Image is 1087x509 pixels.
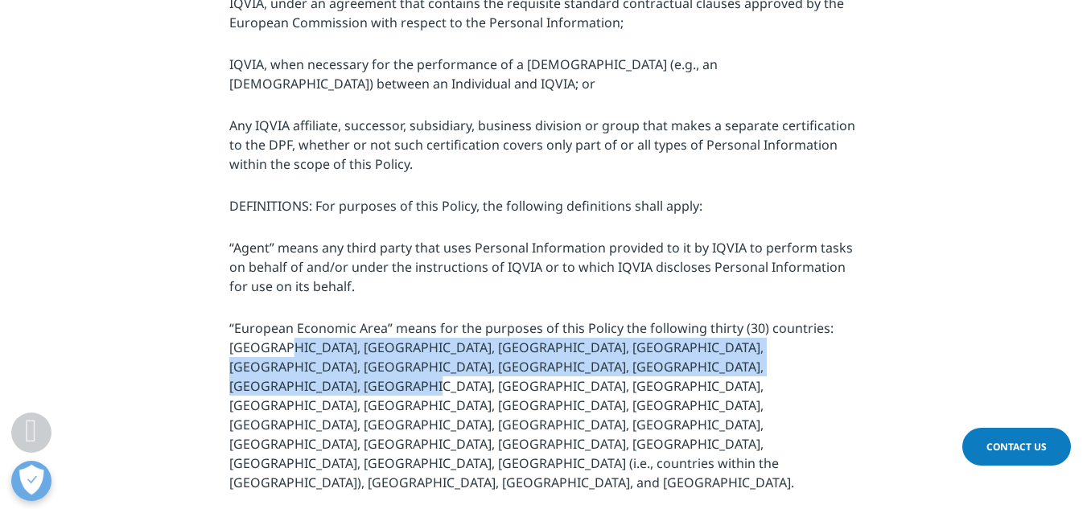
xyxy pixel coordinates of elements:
[986,440,1047,454] span: Contact Us
[11,461,51,501] button: Open Preferences
[229,318,858,502] p: “European Economic Area” means for the purposes of this Policy the following thirty (30) countrie...
[229,196,858,225] p: DEFINITIONS: For purposes of this Policy, the following definitions shall apply:
[229,55,858,103] p: IQVIA, when necessary for the performance of a [DEMOGRAPHIC_DATA] (e.g., an [DEMOGRAPHIC_DATA]) b...
[229,116,858,183] p: Any IQVIA affiliate, successor, subsidiary, business division or group that makes a separate cert...
[229,238,858,306] p: “Agent” means any third party that uses Personal Information provided to it by IQVIA to perform t...
[962,428,1071,466] a: Contact Us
